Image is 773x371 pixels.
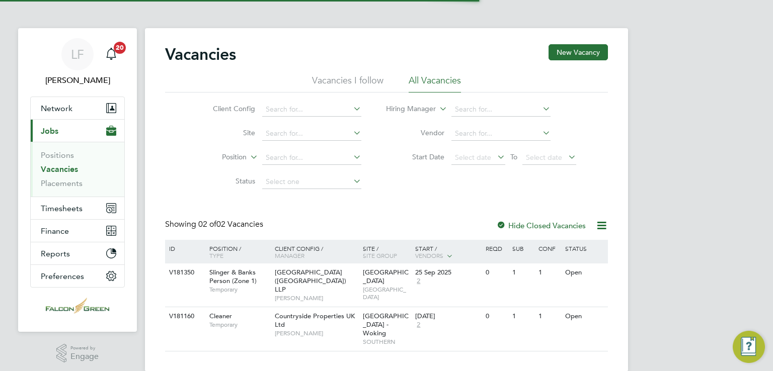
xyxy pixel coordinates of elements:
[31,242,124,264] button: Reports
[165,219,265,230] div: Showing
[56,344,99,363] a: Powered byEngage
[536,263,562,282] div: 1
[536,240,562,257] div: Conf
[41,126,58,136] span: Jobs
[275,251,304,259] span: Manager
[415,268,481,277] div: 25 Sep 2025
[363,338,411,346] span: SOUTHERN
[363,286,411,301] span: [GEOGRAPHIC_DATA]
[31,197,124,219] button: Timesheets
[31,265,124,287] button: Preferences
[209,251,223,259] span: Type
[496,221,586,230] label: Hide Closed Vacancies
[167,307,202,326] div: V181160
[363,251,397,259] span: Site Group
[209,321,270,329] span: Temporary
[312,74,383,92] li: Vacancies I follow
[451,103,551,117] input: Search for...
[31,142,124,197] div: Jobs
[262,103,361,117] input: Search for...
[209,312,232,320] span: Cleaner
[165,44,236,64] h2: Vacancies
[483,307,509,326] div: 0
[41,164,78,174] a: Vacancies
[733,331,765,363] button: Engage Resource Center
[197,176,255,185] label: Status
[275,294,358,302] span: [PERSON_NAME]
[563,307,606,326] div: Open
[262,127,361,141] input: Search for...
[510,263,536,282] div: 1
[275,329,358,337] span: [PERSON_NAME]
[197,128,255,137] label: Site
[197,104,255,113] label: Client Config
[31,220,124,242] button: Finance
[415,312,481,321] div: [DATE]
[275,312,355,329] span: Countryside Properties UK Ltd
[483,263,509,282] div: 0
[262,175,361,189] input: Select one
[41,249,70,258] span: Reports
[363,268,409,285] span: [GEOGRAPHIC_DATA]
[198,219,263,229] span: 02 Vacancies
[198,219,216,229] span: 02 of
[510,240,536,257] div: Sub
[41,271,84,281] span: Preferences
[31,120,124,142] button: Jobs
[413,240,483,265] div: Start /
[70,352,99,361] span: Engage
[451,127,551,141] input: Search for...
[483,240,509,257] div: Reqd
[455,153,491,162] span: Select date
[360,240,413,264] div: Site /
[526,153,562,162] span: Select date
[275,268,346,294] span: [GEOGRAPHIC_DATA] ([GEOGRAPHIC_DATA]) LLP
[563,263,606,282] div: Open
[507,150,520,163] span: To
[46,298,109,314] img: falcongreen-logo-retina.png
[378,104,436,114] label: Hiring Manager
[386,152,444,161] label: Start Date
[167,263,202,282] div: V181350
[41,178,83,188] a: Placements
[71,48,84,61] span: LF
[510,307,536,326] div: 1
[30,298,125,314] a: Go to home page
[262,151,361,165] input: Search for...
[202,240,272,264] div: Position /
[30,38,125,86] a: LF[PERSON_NAME]
[31,97,124,119] button: Network
[363,312,409,337] span: [GEOGRAPHIC_DATA] - Woking
[114,42,126,54] span: 20
[30,74,125,86] span: Luke Fox
[415,321,422,329] span: 2
[41,226,69,236] span: Finance
[536,307,562,326] div: 1
[386,128,444,137] label: Vendor
[415,251,443,259] span: Vendors
[272,240,360,264] div: Client Config /
[41,150,74,160] a: Positions
[167,240,202,257] div: ID
[41,104,72,113] span: Network
[70,344,99,352] span: Powered by
[415,277,422,286] span: 2
[549,44,608,60] button: New Vacancy
[101,38,121,70] a: 20
[563,240,606,257] div: Status
[18,28,137,332] nav: Main navigation
[209,268,257,285] span: Slinger & Banks Person (Zone 1)
[41,204,83,213] span: Timesheets
[209,286,270,294] span: Temporary
[409,74,461,92] li: All Vacancies
[189,152,247,162] label: Position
